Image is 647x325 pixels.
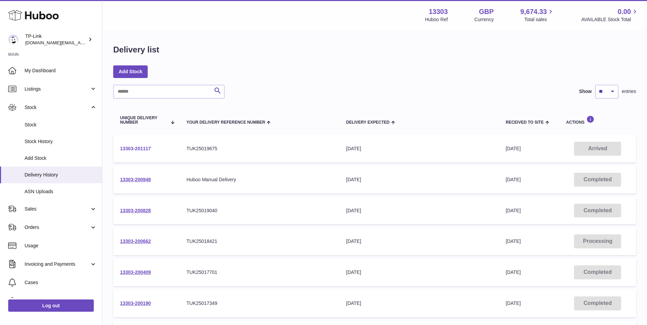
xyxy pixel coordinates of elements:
[506,208,521,213] span: [DATE]
[425,16,448,23] div: Huboo Ref
[25,279,97,286] span: Cases
[25,155,97,161] span: Add Stock
[120,116,167,125] span: Unique Delivery Number
[25,138,97,145] span: Stock History
[618,7,631,16] span: 0.00
[25,224,90,231] span: Orders
[187,120,265,125] span: Your Delivery Reference Number
[506,269,521,275] span: [DATE]
[25,243,97,249] span: Usage
[25,188,97,195] span: ASN Uploads
[187,269,333,276] div: TUK25017701
[120,177,151,182] a: 13303-200948
[524,16,555,23] span: Total sales
[25,40,136,45] span: [DOMAIN_NAME][EMAIL_ADDRESS][DOMAIN_NAME]
[579,88,592,95] label: Show
[346,207,492,214] div: [DATE]
[120,300,151,306] a: 13303-200190
[429,7,448,16] strong: 13303
[622,88,636,95] span: entries
[120,238,151,244] a: 13303-200662
[25,86,90,92] span: Listings
[25,104,90,111] span: Stock
[346,300,492,307] div: [DATE]
[25,33,87,46] div: TP-Link
[566,115,629,125] div: Actions
[25,206,90,212] span: Sales
[346,238,492,245] div: [DATE]
[506,146,521,151] span: [DATE]
[113,44,159,55] h1: Delivery list
[346,145,492,152] div: [DATE]
[346,269,492,276] div: [DATE]
[25,261,90,267] span: Invoicing and Payments
[25,122,97,128] span: Stock
[25,67,97,74] span: My Dashboard
[120,208,151,213] a: 13303-200828
[8,299,94,312] a: Log out
[187,238,333,245] div: TUK25018421
[479,7,494,16] strong: GBP
[120,146,151,151] a: 13303-201117
[120,269,151,275] a: 13303-200409
[581,7,639,23] a: 0.00 AVAILABLE Stock Total
[346,176,492,183] div: [DATE]
[506,300,521,306] span: [DATE]
[187,207,333,214] div: TUK25019040
[187,145,333,152] div: TUK25019675
[520,7,555,23] a: 9,674.33 Total sales
[8,34,18,45] img: siyu.wang@tp-link.com
[506,120,544,125] span: Received to Site
[474,16,494,23] div: Currency
[113,65,148,78] a: Add Stock
[187,300,333,307] div: TUK25017349
[520,7,547,16] span: 9,674.33
[506,238,521,244] span: [DATE]
[581,16,639,23] span: AVAILABLE Stock Total
[346,120,389,125] span: Delivery Expected
[506,177,521,182] span: [DATE]
[25,172,97,178] span: Delivery History
[187,176,333,183] div: Huboo Manual Delivery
